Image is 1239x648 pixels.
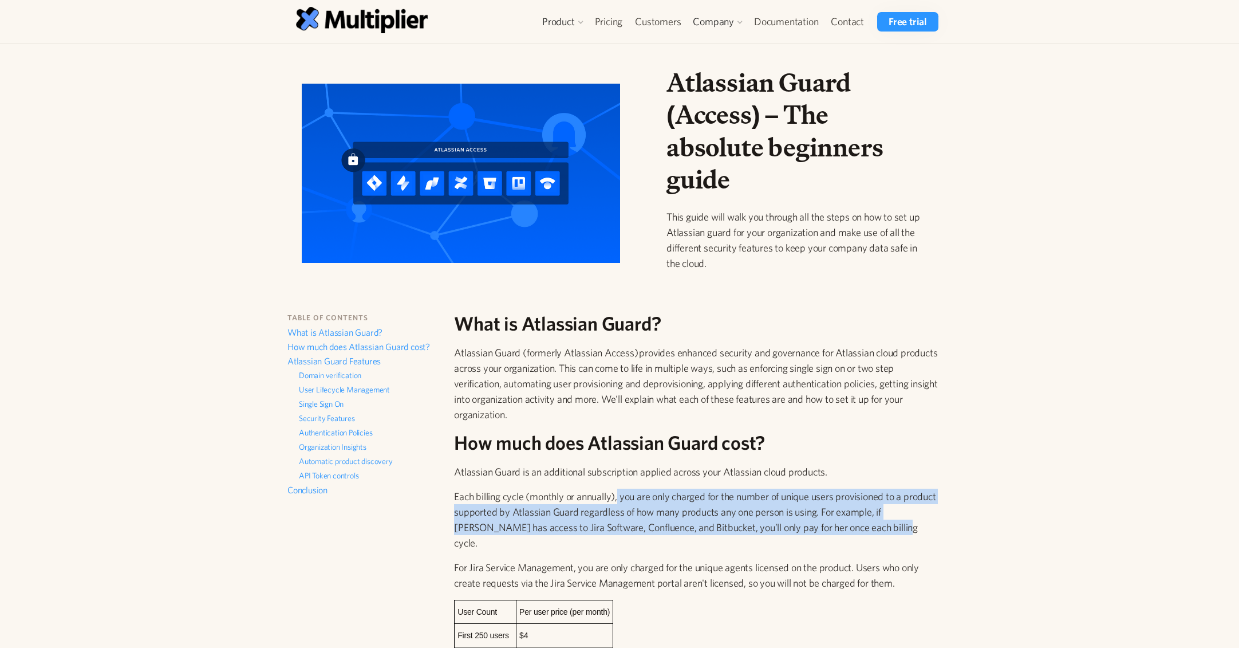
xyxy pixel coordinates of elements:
a: What is Atlassian Guard? [287,327,443,341]
div: Product [536,12,589,32]
p: Atlassian Guard is an additional subscription applied across your Atlassian cloud products. [454,464,943,480]
p: For Jira Service Management, you are only charged for the unique agents licensed on the product. ... [454,560,943,591]
a: Pricing [589,12,629,32]
p: Atlassian Guard (formerly Atlassian Access) provides enhanced security and governance for Atlassi... [454,345,943,422]
a: Atlassian Guard Features [287,355,443,370]
h6: table of contents [287,312,443,324]
a: Automatic product discovery [299,455,443,470]
a: Organization Insights [299,441,443,455]
a: Contact [824,12,870,32]
a: User Lifecycle Management [299,384,443,398]
a: Single Sign On [299,398,443,413]
td: First 250 users [455,623,516,647]
a: Documentation [748,12,824,32]
div: Company [687,12,748,32]
a: Free trial [877,12,938,32]
h2: What is Atlassian Guard? [454,312,943,336]
a: API Token controls [299,470,443,484]
a: How much does Atlassian Guard cost? [287,341,443,355]
a: Customers [629,12,687,32]
span: Per user price (per month) [519,607,610,616]
a: Domain verification [299,370,443,384]
a: Conclusion [287,484,443,498]
a: Security Features [299,413,443,427]
div: Product [542,15,575,29]
h1: Atlassian Guard (Access) – The absolute beginners guide [666,66,929,195]
div: Company [693,15,734,29]
h2: How much does Atlassian Guard cost? [454,431,943,455]
img: Atlassian Guard (Access) – The absolute beginners guide [302,84,621,263]
td: $4 [516,623,613,647]
a: Authentication Policies [299,427,443,441]
p: This guide will walk you through all the steps on how to set up Atlassian guard for your organiza... [666,209,929,271]
p: Each billing cycle (monthly or annually), you are only charged for the number of unique users pro... [454,489,943,551]
span: User Count [457,607,497,616]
